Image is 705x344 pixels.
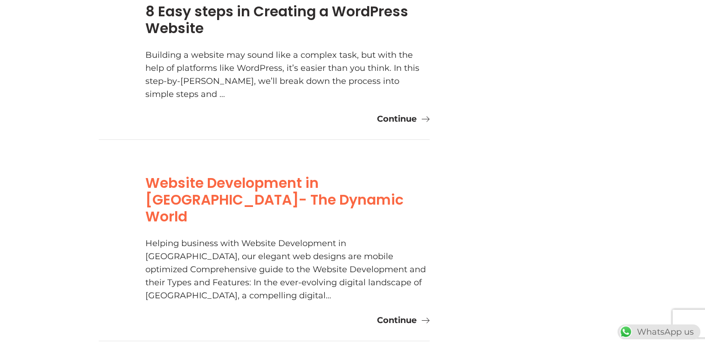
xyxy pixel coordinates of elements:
[377,314,430,327] a: Continue
[145,237,430,302] div: Helping business with Website Development in [GEOGRAPHIC_DATA], our elegant web designs are mobil...
[618,324,633,339] img: WhatsApp
[617,327,700,337] a: WhatsAppWhatsApp us
[377,112,430,125] a: Continue
[145,173,404,227] a: Website Development in [GEOGRAPHIC_DATA]- The Dynamic World
[145,48,430,101] div: Building a website may sound like a complex task, but with the help of platforms like WordPress, ...
[145,1,408,38] a: 8 Easy steps in Creating a WordPress Website
[617,324,700,339] div: WhatsApp us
